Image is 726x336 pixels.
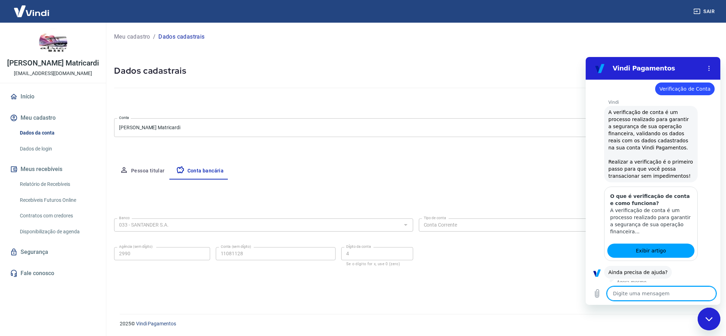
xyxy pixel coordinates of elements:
[119,115,129,120] label: Conta
[17,126,97,140] a: Dados da conta
[17,177,97,192] a: Relatório de Recebíveis
[119,215,130,221] label: Banco
[119,244,153,249] label: Agência (sem dígito)
[586,57,720,305] iframe: Janela de mensagens
[9,110,97,126] button: Meu cadastro
[136,321,176,326] a: Vindi Pagamentos
[17,193,97,207] a: Recebíveis Futuros Online
[346,244,371,249] label: Dígito da conta
[9,89,97,104] a: Início
[158,33,204,41] p: Dados cadastrais
[7,59,99,67] p: [PERSON_NAME] Matricardi
[114,118,717,137] div: [PERSON_NAME] Matricardi
[170,163,230,180] button: Conta bancária
[114,163,170,180] button: Pessoa titular
[698,308,720,330] iframe: Botão para abrir a janela de mensagens, conversa em andamento
[692,5,717,18] button: Sair
[17,142,97,156] a: Dados de login
[9,161,97,177] button: Meus recebíveis
[9,0,55,22] img: Vindi
[17,209,97,223] a: Contratos com credores
[120,320,709,328] p: 2025 ©
[153,33,156,41] p: /
[424,215,446,221] label: Tipo de conta
[14,70,92,77] p: [EMAIL_ADDRESS][DOMAIN_NAME]
[9,266,97,281] a: Fale conosco
[346,262,408,266] p: Se o dígito for x, use 0 (zero)
[114,33,150,41] a: Meu cadastro
[114,65,717,76] h5: Dados cadastrais
[221,244,251,249] label: Conta (sem dígito)
[17,224,97,239] a: Disponibilização de agenda
[9,244,97,260] a: Segurança
[39,28,67,57] img: 9d3c9527-0d1d-4ba6-8590-77c7b6673d9e.jpeg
